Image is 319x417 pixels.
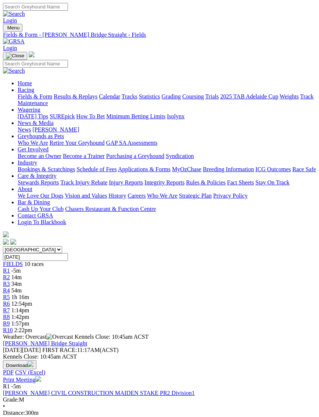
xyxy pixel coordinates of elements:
[203,166,254,172] a: Breeding Information
[11,287,22,294] span: 54m
[18,113,48,119] a: [DATE] Tips
[3,253,68,261] input: Select date
[18,199,50,205] a: Bar & Dining
[3,274,10,280] a: R2
[6,53,24,59] img: Close
[106,113,165,119] a: Minimum Betting Limits
[11,314,29,320] span: 1:42pm
[18,159,37,166] a: Industry
[3,403,5,409] span: •
[18,113,316,120] div: Wagering
[32,126,79,133] a: [PERSON_NAME]
[18,93,313,106] a: Track Maintenance
[144,179,184,186] a: Integrity Reports
[139,93,160,100] a: Statistics
[3,340,87,346] a: [PERSON_NAME] Bridge Straight
[3,390,195,396] a: [PERSON_NAME] CIVIL CONSTRUCTION MAIDEN STAKE PR2 Division1
[10,239,16,245] img: twitter.svg
[15,369,45,375] a: CSV (Excel)
[24,261,44,267] span: 10 races
[3,347,22,353] span: [DATE]
[46,334,73,340] img: Overcast
[162,93,181,100] a: Grading
[18,186,32,192] a: About
[3,410,25,416] span: Distance:
[65,193,107,199] a: Vision and Values
[63,153,105,159] a: Become a Trainer
[18,93,52,100] a: Fields & Form
[227,179,254,186] a: Fact Sheets
[106,140,158,146] a: GAP SA Assessments
[11,301,32,307] span: 12:54pm
[18,193,63,199] a: We Love Our Dogs
[292,166,316,172] a: Race Safe
[11,383,21,389] span: -5m
[3,353,316,360] div: Kennels Close: 10:45am ACST
[3,287,10,294] span: R4
[3,267,10,274] a: R1
[29,51,35,57] img: logo-grsa-white.png
[106,153,164,159] a: Purchasing a Greyhound
[3,307,10,313] span: R7
[3,377,41,383] a: Print Meeting
[109,179,143,186] a: Injury Reports
[14,327,32,333] span: 2:22pm
[3,396,316,403] div: M
[3,383,10,389] span: R1
[18,179,59,186] a: Stewards Reports
[11,307,29,313] span: 1:14pm
[3,239,9,245] img: facebook.svg
[60,179,107,186] a: Track Injury Rebate
[18,219,66,225] a: Login To Blackbook
[3,294,10,300] a: R5
[18,140,316,146] div: Greyhounds as Pets
[3,410,316,416] div: 300m
[3,281,10,287] a: R3
[50,140,105,146] a: Retire Your Greyhound
[3,320,10,327] a: R9
[18,126,31,133] a: News
[18,126,316,133] div: News & Media
[179,193,212,199] a: Strategic Plan
[128,193,146,199] a: Careers
[3,60,68,68] input: Search
[3,32,316,38] a: Fields & Form - [PERSON_NAME] Bridge Straight - Fields
[42,347,119,353] span: 11:17AM(ACST)
[255,179,289,186] a: Stay On Track
[75,334,148,340] span: Kennels Close: 10:45am ACST
[147,193,178,199] a: Who We Are
[3,45,17,51] a: Login
[3,68,25,74] img: Search
[3,11,25,17] img: Search
[280,93,299,100] a: Weights
[3,327,13,333] span: R10
[11,267,21,274] span: -5m
[167,113,184,119] a: Isolynx
[76,113,105,119] a: How To Bet
[3,301,10,307] a: R6
[3,396,19,403] span: Grade:
[3,3,68,11] input: Search
[108,193,126,199] a: History
[3,314,10,320] a: R8
[50,113,75,119] a: SUREpick
[122,93,137,100] a: Tracks
[18,173,57,179] a: Care & Integrity
[3,261,23,267] a: FIELDS
[18,146,49,152] a: Get Involved
[7,25,19,30] span: Menu
[3,52,27,60] button: Toggle navigation
[18,140,48,146] a: Who We Are
[205,93,219,100] a: Trials
[172,166,201,172] a: MyOzChase
[18,206,316,212] div: Bar & Dining
[18,153,61,159] a: Become an Owner
[18,206,64,212] a: Cash Up Your Club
